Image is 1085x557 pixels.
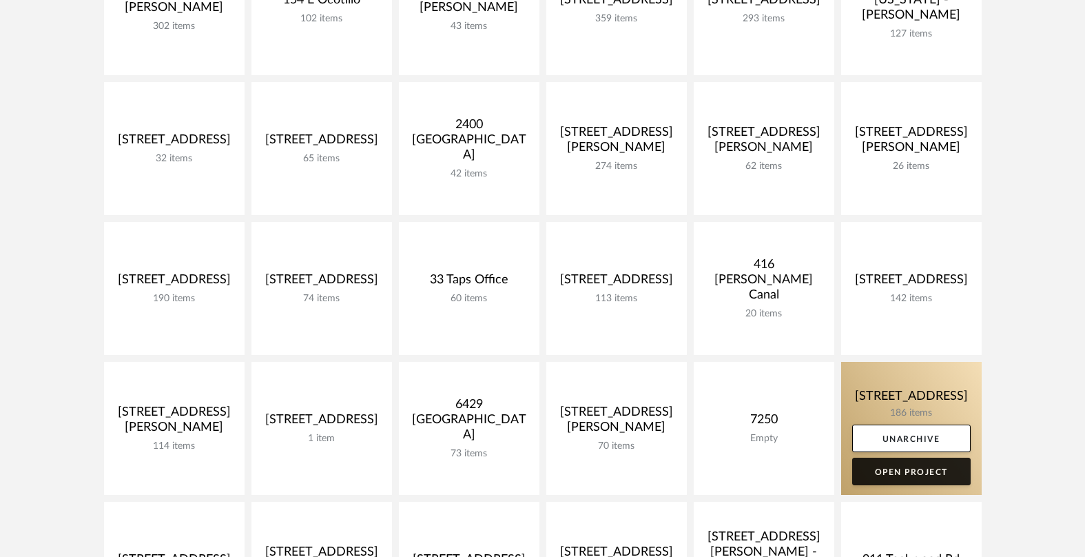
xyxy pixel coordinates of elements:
[115,21,234,32] div: 302 items
[410,293,528,305] div: 60 items
[262,13,381,25] div: 102 items
[705,13,823,25] div: 293 items
[262,412,381,433] div: [STREET_ADDRESS]
[852,125,971,161] div: [STREET_ADDRESS][PERSON_NAME]
[705,412,823,433] div: 7250
[262,272,381,293] div: [STREET_ADDRESS]
[705,308,823,320] div: 20 items
[557,440,676,452] div: 70 items
[262,293,381,305] div: 74 items
[557,125,676,161] div: [STREET_ADDRESS][PERSON_NAME]
[557,161,676,172] div: 274 items
[852,272,971,293] div: [STREET_ADDRESS]
[410,448,528,460] div: 73 items
[410,21,528,32] div: 43 items
[852,161,971,172] div: 26 items
[115,153,234,165] div: 32 items
[852,28,971,40] div: 127 items
[410,117,528,168] div: 2400 [GEOGRAPHIC_DATA]
[557,293,676,305] div: 113 items
[262,153,381,165] div: 65 items
[115,293,234,305] div: 190 items
[115,440,234,452] div: 114 items
[852,293,971,305] div: 142 items
[557,13,676,25] div: 359 items
[705,125,823,161] div: [STREET_ADDRESS][PERSON_NAME]
[557,405,676,440] div: [STREET_ADDRESS][PERSON_NAME]
[262,433,381,445] div: 1 item
[262,132,381,153] div: [STREET_ADDRESS]
[705,161,823,172] div: 62 items
[557,272,676,293] div: [STREET_ADDRESS]
[705,257,823,308] div: 416 [PERSON_NAME] Canal
[115,272,234,293] div: [STREET_ADDRESS]
[852,458,971,485] a: Open Project
[410,272,528,293] div: 33 Taps Office
[115,405,234,440] div: [STREET_ADDRESS][PERSON_NAME]
[410,168,528,180] div: 42 items
[115,132,234,153] div: [STREET_ADDRESS]
[410,397,528,448] div: 6429 [GEOGRAPHIC_DATA]
[705,433,823,445] div: Empty
[852,425,971,452] a: Unarchive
